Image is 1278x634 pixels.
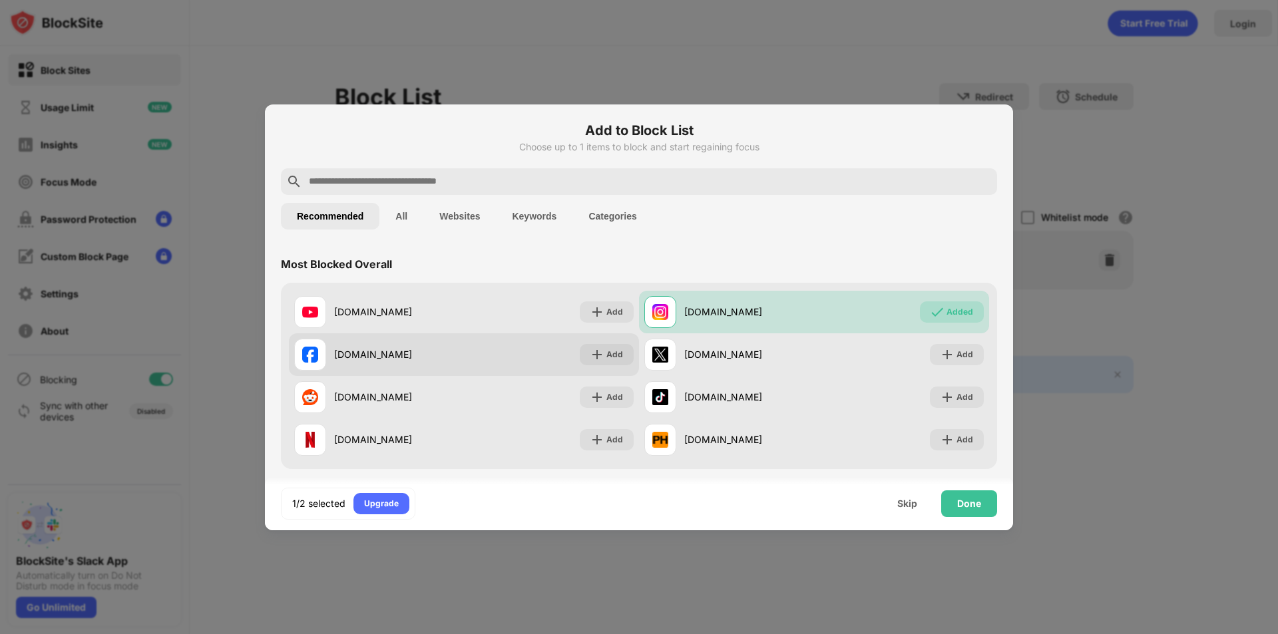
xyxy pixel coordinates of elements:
[606,391,623,404] div: Add
[606,433,623,446] div: Add
[606,305,623,319] div: Add
[292,497,345,510] div: 1/2 selected
[652,432,668,448] img: favicons
[897,498,917,509] div: Skip
[684,347,814,361] div: [DOMAIN_NAME]
[652,304,668,320] img: favicons
[302,304,318,320] img: favicons
[684,390,814,404] div: [DOMAIN_NAME]
[286,174,302,190] img: search.svg
[302,389,318,405] img: favicons
[281,120,997,140] h6: Add to Block List
[947,305,973,319] div: Added
[334,432,464,446] div: [DOMAIN_NAME]
[957,433,973,446] div: Add
[334,305,464,319] div: [DOMAIN_NAME]
[302,432,318,448] img: favicons
[281,203,379,230] button: Recommended
[684,432,814,446] div: [DOMAIN_NAME]
[572,203,652,230] button: Categories
[364,497,399,510] div: Upgrade
[302,347,318,363] img: favicons
[957,391,973,404] div: Add
[334,347,464,361] div: [DOMAIN_NAME]
[957,498,981,509] div: Done
[606,348,623,361] div: Add
[334,390,464,404] div: [DOMAIN_NAME]
[281,142,997,152] div: Choose up to 1 items to block and start regaining focus
[379,203,423,230] button: All
[652,347,668,363] img: favicons
[957,348,973,361] div: Add
[281,257,392,271] div: Most Blocked Overall
[423,203,496,230] button: Websites
[684,305,814,319] div: [DOMAIN_NAME]
[652,389,668,405] img: favicons
[496,203,572,230] button: Keywords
